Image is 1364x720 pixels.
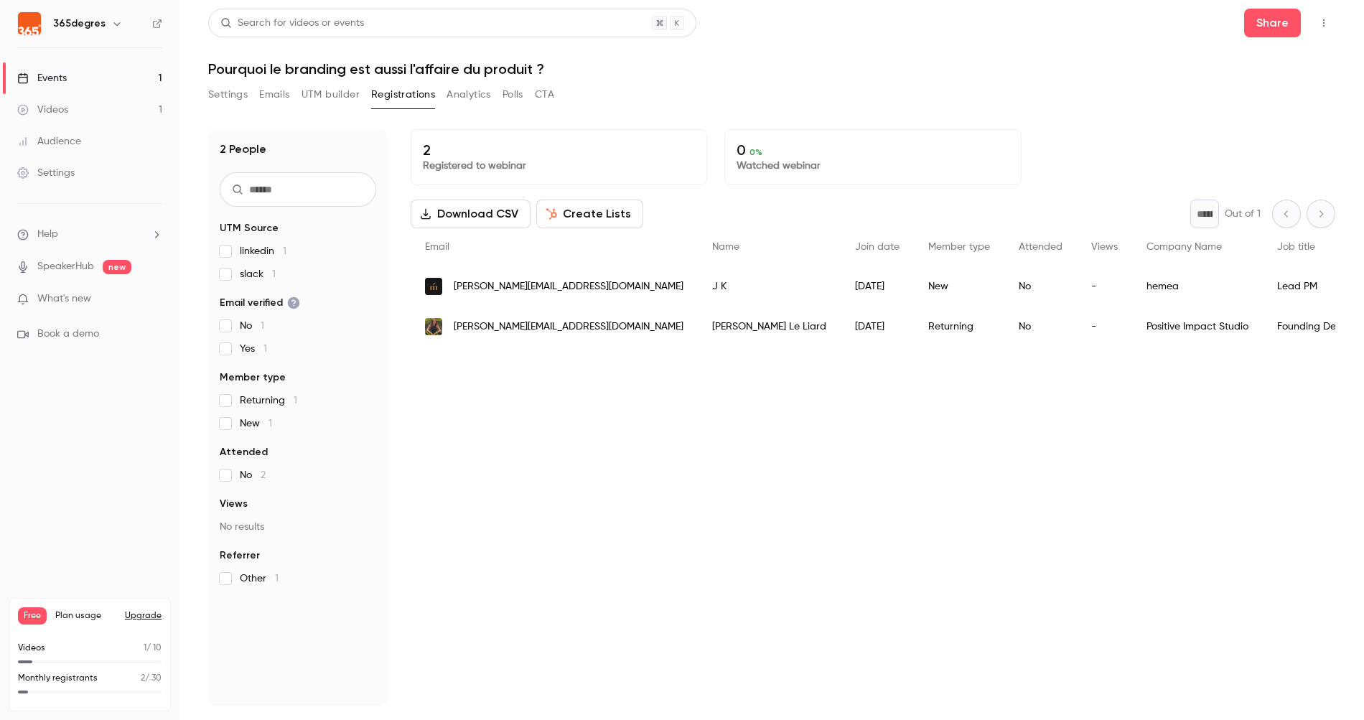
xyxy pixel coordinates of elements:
button: Registrations [371,83,435,106]
button: Create Lists [536,200,643,228]
span: linkedin [240,244,286,258]
span: What's new [37,291,91,307]
div: [DATE] [841,307,914,347]
div: No [1004,307,1077,347]
h1: Pourquoi le branding est aussi l'affaire du produit ? [208,60,1335,78]
span: Views [220,497,248,511]
p: Monthly registrants [18,672,98,685]
span: Company Name [1146,242,1222,252]
span: Plan usage [55,610,116,622]
span: Join date [855,242,900,252]
span: new [103,260,131,274]
p: / 10 [144,642,162,655]
span: 1 [294,396,297,406]
p: / 30 [141,672,162,685]
span: Job title [1277,242,1315,252]
p: 0 [737,141,1009,159]
span: No [240,319,264,333]
button: Download CSV [411,200,531,228]
button: Polls [503,83,523,106]
span: Returning [240,393,297,408]
a: SpeakerHub [37,259,94,274]
span: 1 [263,344,267,354]
button: Settings [208,83,248,106]
button: UTM builder [302,83,360,106]
span: Name [712,242,739,252]
span: Free [18,607,47,625]
p: Registered to webinar [423,159,695,173]
span: Yes [240,342,267,356]
span: Other [240,571,279,586]
div: No [1004,266,1077,307]
div: Positive Impact Studio [1132,307,1263,347]
div: Settings [17,166,75,180]
div: Returning [914,307,1004,347]
span: Attended [1019,242,1062,252]
span: 1 [283,246,286,256]
button: Upgrade [125,610,162,622]
h6: 365degres [53,17,106,31]
div: Audience [17,134,81,149]
p: Out of 1 [1225,207,1261,221]
img: hemea.com [425,278,442,295]
span: Email [425,242,449,252]
span: [PERSON_NAME][EMAIL_ADDRESS][DOMAIN_NAME] [454,319,683,335]
p: Watched webinar [737,159,1009,173]
span: Member type [220,370,286,385]
div: hemea [1132,266,1263,307]
div: New [914,266,1004,307]
div: Events [17,71,67,85]
span: 1 [261,321,264,331]
span: Member type [928,242,990,252]
span: 1 [144,644,146,653]
button: Emails [259,83,289,106]
div: [DATE] [841,266,914,307]
div: J K [698,266,841,307]
span: 2 [141,674,145,683]
div: - [1077,307,1132,347]
p: 2 [423,141,695,159]
span: Email verified [220,296,300,310]
div: [PERSON_NAME] Le Liard [698,307,841,347]
span: 2 [261,470,266,480]
button: Analytics [447,83,491,106]
span: Views [1091,242,1118,252]
div: Search for videos or events [220,16,364,31]
span: slack [240,267,276,281]
button: Share [1244,9,1301,37]
span: Help [37,227,58,242]
span: 1 [275,574,279,584]
p: No results [220,520,376,534]
span: [PERSON_NAME][EMAIL_ADDRESS][DOMAIN_NAME] [454,279,683,294]
li: help-dropdown-opener [17,227,162,242]
span: Attended [220,445,268,459]
div: - [1077,266,1132,307]
img: positiveimpact.design [425,318,442,335]
span: 1 [272,269,276,279]
button: CTA [535,83,554,106]
img: 365degres [18,12,41,35]
span: No [240,468,266,482]
span: Referrer [220,548,260,563]
span: New [240,416,272,431]
section: facet-groups [220,221,376,586]
span: UTM Source [220,221,279,235]
span: 0 % [749,147,762,157]
h1: 2 People [220,141,266,158]
span: Book a demo [37,327,99,342]
div: Videos [17,103,68,117]
p: Videos [18,642,45,655]
span: 1 [268,419,272,429]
